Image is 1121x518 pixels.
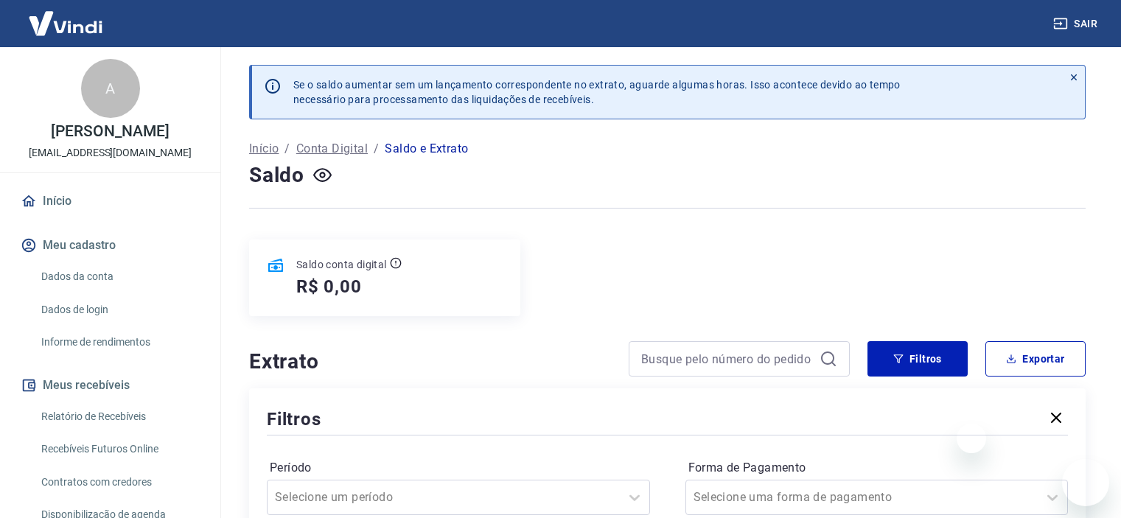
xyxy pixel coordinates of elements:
a: Dados de login [35,295,203,325]
label: Período [270,459,647,477]
a: Início [249,140,279,158]
p: / [284,140,290,158]
div: A [81,59,140,118]
a: Relatório de Recebíveis [35,402,203,432]
h4: Saldo [249,161,304,190]
h5: R$ 0,00 [296,275,362,298]
label: Forma de Pagamento [688,459,1066,477]
p: Saldo conta digital [296,257,387,272]
button: Meus recebíveis [18,369,203,402]
button: Filtros [867,341,968,377]
iframe: Botão para abrir a janela de mensagens [1062,459,1109,506]
p: Saldo e Extrato [385,140,468,158]
button: Exportar [985,341,1086,377]
input: Busque pelo número do pedido [641,348,814,370]
a: Início [18,185,203,217]
iframe: Fechar mensagem [957,424,986,453]
button: Sair [1050,10,1103,38]
p: [EMAIL_ADDRESS][DOMAIN_NAME] [29,145,192,161]
a: Dados da conta [35,262,203,292]
p: / [374,140,379,158]
h5: Filtros [267,407,321,431]
a: Conta Digital [296,140,368,158]
p: Se o saldo aumentar sem um lançamento correspondente no extrato, aguarde algumas horas. Isso acon... [293,77,901,107]
p: [PERSON_NAME] [51,124,169,139]
img: Vindi [18,1,114,46]
button: Meu cadastro [18,229,203,262]
a: Recebíveis Futuros Online [35,434,203,464]
a: Informe de rendimentos [35,327,203,357]
a: Contratos com credores [35,467,203,497]
h4: Extrato [249,347,611,377]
